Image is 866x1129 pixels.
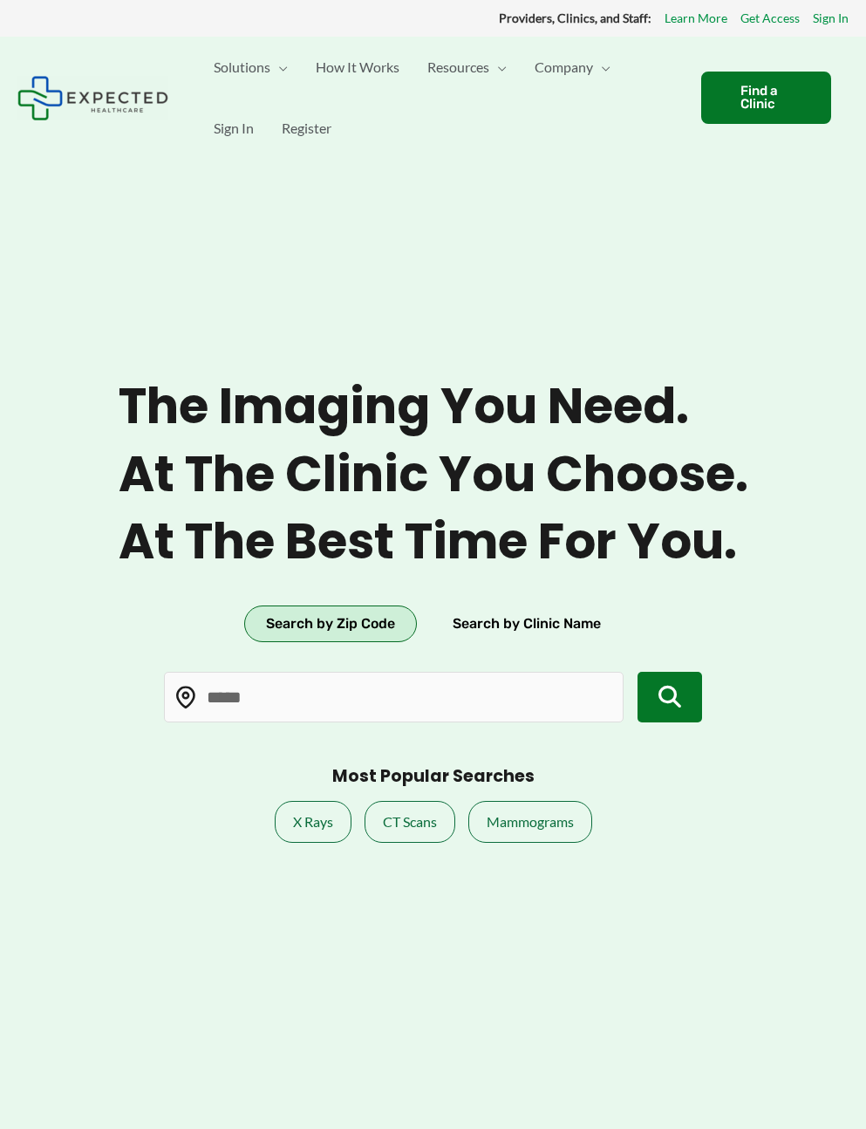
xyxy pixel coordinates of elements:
button: Search by Zip Code [244,606,417,642]
a: Mammograms [468,801,592,843]
span: The imaging you need. [119,377,748,435]
strong: Providers, Clinics, and Staff: [499,10,651,25]
img: Expected Healthcare Logo - side, dark font, small [17,76,168,120]
a: CT Scans [365,801,455,843]
a: Get Access [740,7,800,30]
span: Menu Toggle [489,37,507,98]
span: Resources [427,37,489,98]
a: X Rays [275,801,351,843]
a: Find a Clinic [701,72,831,124]
a: How It Works [302,37,413,98]
span: Menu Toggle [270,37,288,98]
a: ResourcesMenu Toggle [413,37,521,98]
a: SolutionsMenu Toggle [200,37,302,98]
a: CompanyMenu Toggle [521,37,624,98]
button: Search by Clinic Name [431,606,623,642]
span: Register [282,98,331,159]
a: Register [268,98,345,159]
span: Sign In [214,98,254,159]
span: How It Works [316,37,399,98]
span: At the clinic you choose. [119,445,748,503]
h3: Most Popular Searches [332,766,535,788]
span: Solutions [214,37,270,98]
span: Company [535,37,593,98]
span: Menu Toggle [593,37,610,98]
nav: Primary Site Navigation [200,37,684,159]
a: Sign In [813,7,849,30]
a: Learn More [665,7,727,30]
a: Sign In [200,98,268,159]
span: At the best time for you. [119,512,748,571]
img: Location pin [174,686,197,708]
